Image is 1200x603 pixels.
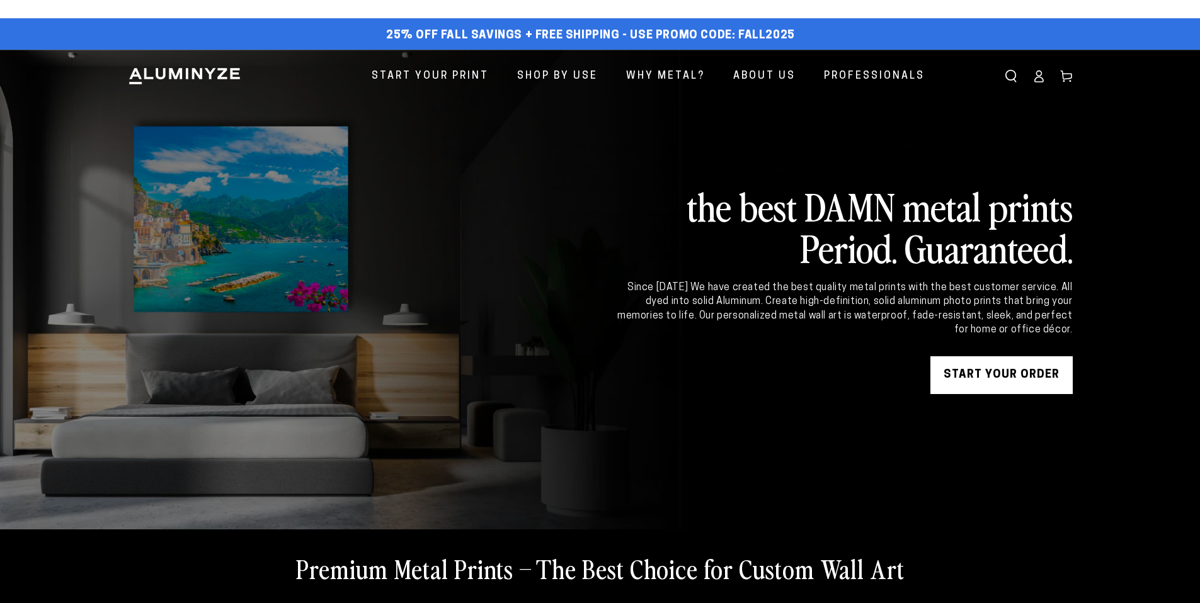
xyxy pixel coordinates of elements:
[626,67,705,86] span: Why Metal?
[724,60,805,93] a: About Us
[517,67,598,86] span: Shop By Use
[733,67,796,86] span: About Us
[508,60,607,93] a: Shop By Use
[814,60,934,93] a: Professionals
[362,60,498,93] a: Start Your Print
[997,62,1025,90] summary: Search our site
[615,185,1073,268] h2: the best DAMN metal prints Period. Guaranteed.
[372,67,489,86] span: Start Your Print
[386,29,795,43] span: 25% off FALL Savings + Free Shipping - Use Promo Code: FALL2025
[824,67,925,86] span: Professionals
[128,67,241,86] img: Aluminyze
[617,60,714,93] a: Why Metal?
[615,281,1073,337] div: Since [DATE] We have created the best quality metal prints with the best customer service. All dy...
[296,552,905,585] h2: Premium Metal Prints – The Best Choice for Custom Wall Art
[930,356,1073,394] a: START YOUR Order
